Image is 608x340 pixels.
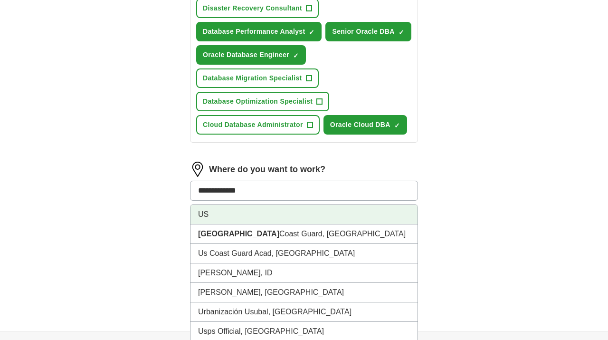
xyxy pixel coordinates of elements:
[196,45,306,65] button: Oracle Database Engineer✓
[203,27,305,37] span: Database Performance Analyst
[190,162,205,177] img: location.png
[203,120,303,130] span: Cloud Database Administrator
[190,244,418,263] li: Us Coast Guard Acad, [GEOGRAPHIC_DATA]
[190,205,418,224] li: US
[399,29,404,36] span: ✓
[209,163,325,176] label: Where do you want to work?
[203,50,289,60] span: Oracle Database Engineer
[190,302,418,322] li: Urbanización Usubal, [GEOGRAPHIC_DATA]
[190,224,418,244] li: Coast Guard, [GEOGRAPHIC_DATA]
[190,263,418,283] li: [PERSON_NAME], ID
[394,122,400,129] span: ✓
[196,22,322,41] button: Database Performance Analyst✓
[293,52,299,59] span: ✓
[196,92,329,111] button: Database Optimization Specialist
[330,120,390,130] span: Oracle Cloud DBA
[196,115,320,135] button: Cloud Database Administrator
[203,3,302,13] span: Disaster Recovery Consultant
[323,115,407,135] button: Oracle Cloud DBA✓
[332,27,394,37] span: Senior Oracle DBA
[190,283,418,302] li: [PERSON_NAME], [GEOGRAPHIC_DATA]
[309,29,314,36] span: ✓
[203,73,302,83] span: Database Migration Specialist
[198,230,279,238] strong: [GEOGRAPHIC_DATA]
[325,22,411,41] button: Senior Oracle DBA✓
[196,68,319,88] button: Database Migration Specialist
[203,97,313,107] span: Database Optimization Specialist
